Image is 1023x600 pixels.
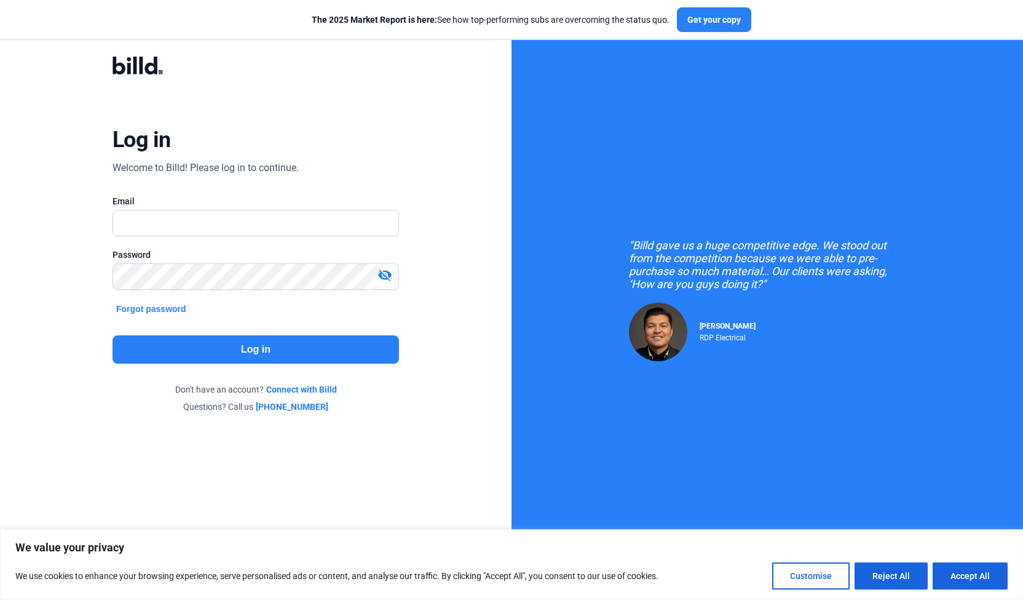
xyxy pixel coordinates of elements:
[15,569,658,583] p: We use cookies to enhance your browsing experience, serve personalised ads or content, and analys...
[113,401,399,413] div: Questions? Call us
[113,335,399,364] button: Log in
[677,7,751,32] button: Get your copy
[629,239,906,290] div: "Billd gave us a huge competitive edge. We stood out from the competition because we were able to...
[113,126,171,153] div: Log in
[933,562,1008,590] button: Accept All
[113,161,299,175] div: Welcome to Billd! Please log in to continue.
[700,322,756,330] span: [PERSON_NAME]
[772,562,850,590] button: Customise
[113,302,190,316] button: Forgot password
[312,15,437,25] span: The 2025 Market Report is here:
[15,540,1008,555] p: We value your privacy
[700,330,756,342] div: RDP Electrical
[377,268,392,282] mat-icon: visibility_off
[312,14,669,26] div: See how top-performing subs are overcoming the status quo.
[113,249,399,261] div: Password
[113,195,399,207] div: Email
[113,383,399,396] div: Don't have an account?
[629,303,687,361] img: Raul Pacheco
[256,401,328,413] a: [PHONE_NUMBER]
[855,562,928,590] button: Reject All
[266,383,337,396] a: Connect with Billd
